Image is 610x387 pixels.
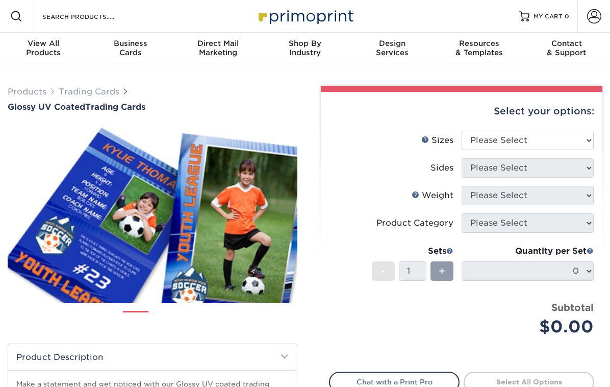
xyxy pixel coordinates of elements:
div: Quantity per Set [462,245,594,257]
a: Shop ByIndustry [262,33,349,65]
span: Shop By [262,39,349,48]
div: & Support [523,39,610,57]
h2: Product Description [8,344,297,370]
img: Trading Cards 01 [123,307,148,333]
div: Services [348,39,436,57]
div: Product Category [376,217,453,229]
div: Sets [372,245,453,257]
img: Trading Cards 02 [157,307,183,332]
div: Select your options: [329,92,594,131]
h1: Trading Cards [8,102,297,112]
div: Industry [262,39,349,57]
div: Sizes [421,134,453,147]
a: Direct MailMarketing [174,33,262,65]
div: Sides [430,162,453,174]
a: Resources& Templates [436,33,523,65]
span: Direct Mail [174,39,262,48]
span: MY CART [533,12,563,21]
a: Glossy UV CoatedTrading Cards [8,102,297,112]
div: Weight [412,189,453,202]
a: BusinessCards [87,33,174,65]
span: Business [87,39,174,48]
div: Marketing [174,39,262,57]
span: - [381,263,386,279]
div: & Templates [436,39,523,57]
span: Design [348,39,436,48]
span: Contact [523,39,610,48]
a: Contact& Support [523,33,610,65]
div: Cards [87,39,174,57]
span: 0 [565,13,569,20]
img: Glossy UV Coated 01 [8,113,297,314]
a: Products [8,87,46,96]
strong: Subtotal [551,302,594,313]
iframe: Google Customer Reviews [3,356,87,383]
a: DesignServices [348,33,436,65]
img: Primoprint [254,5,356,27]
div: $0.00 [469,315,594,339]
span: Resources [436,39,523,48]
input: SEARCH PRODUCTS..... [41,10,141,22]
span: + [439,263,445,279]
span: Glossy UV Coated [8,102,85,112]
a: Trading Cards [59,87,119,96]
